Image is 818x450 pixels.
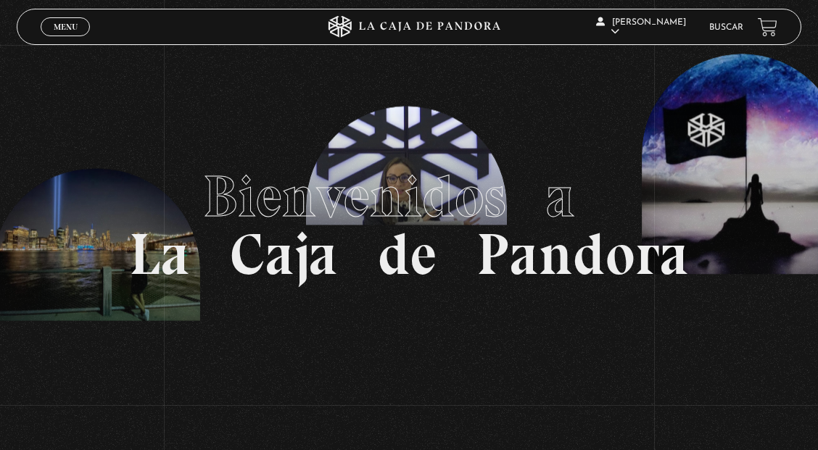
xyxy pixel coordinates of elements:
a: View your shopping cart [758,17,777,37]
span: Menu [54,22,78,31]
span: [PERSON_NAME] [596,18,686,36]
h1: La Caja de Pandora [129,167,689,283]
span: Cerrar [49,35,83,45]
span: Bienvenidos a [203,162,615,231]
a: Buscar [709,23,743,32]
